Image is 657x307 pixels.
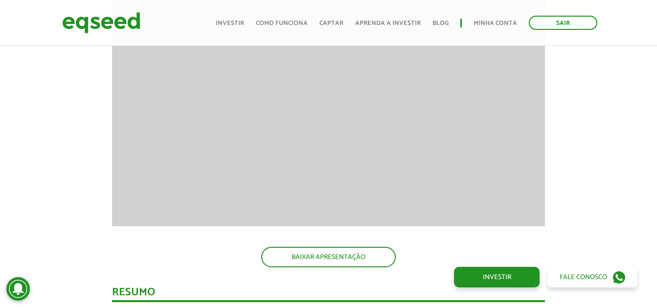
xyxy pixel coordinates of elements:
[355,20,421,26] a: Aprenda a investir
[216,20,244,26] a: Investir
[454,267,540,287] a: Investir
[112,287,545,302] div: Resumo
[261,247,396,267] a: BAIXAR APRESENTAÇÃO
[474,20,517,26] a: Minha conta
[547,267,637,287] a: Fale conosco
[256,20,308,26] a: Como funciona
[432,20,449,26] a: Blog
[319,20,343,26] a: Captar
[62,10,140,36] img: EqSeed
[529,16,597,30] a: Sair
